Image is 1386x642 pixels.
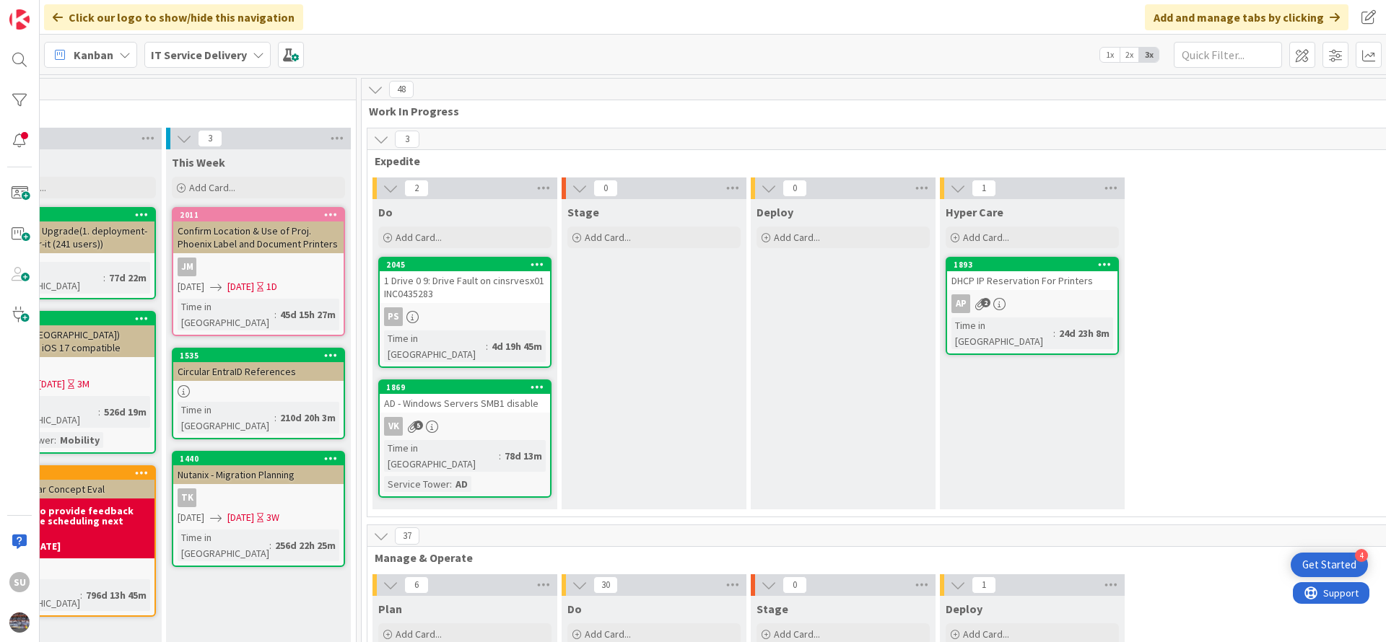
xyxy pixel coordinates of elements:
span: : [103,270,105,286]
a: 2011Confirm Location & Use of Proj. Phoenix Label and Document PrintersJM[DATE][DATE]1DTime in [G... [172,207,345,336]
span: 2 [981,298,990,307]
div: AD - Windows Servers SMB1 disable [380,394,550,413]
span: This Week [172,155,225,170]
span: 0 [783,576,807,594]
div: 3W [266,510,279,525]
div: Time in [GEOGRAPHIC_DATA] [178,529,269,561]
a: 1535Circular EntraID ReferencesTime in [GEOGRAPHIC_DATA]:210d 20h 3m [172,348,345,439]
div: 2011 [180,210,344,220]
div: 3M [77,377,90,392]
div: Nutanix - Migration Planning [173,465,344,484]
div: AP [951,294,970,313]
div: 526d 19m [100,404,150,420]
div: Time in [GEOGRAPHIC_DATA] [178,402,274,434]
div: 256d 22h 25m [271,537,339,553]
div: 1893 [954,260,1117,270]
span: 30 [593,576,618,594]
span: : [98,404,100,420]
div: Time in [GEOGRAPHIC_DATA] [178,299,274,330]
div: 4 [1355,549,1368,562]
div: JM [178,258,196,276]
span: 3 [198,130,222,147]
span: Add Card... [963,231,1009,244]
div: 1440 [180,454,344,464]
div: 20451 Drive 0 9: Drive Fault on cinsrvesx01 INC0435283 [380,258,550,303]
span: : [486,338,488,354]
div: 1869 [386,382,550,392]
span: 6 [404,576,429,594]
img: Visit kanbanzone.com [9,9,30,30]
div: 77d 22m [105,270,150,286]
span: 2 [404,180,429,197]
span: 2x [1120,48,1139,62]
span: Add Card... [585,231,631,244]
span: 37 [395,527,419,545]
div: 45d 15h 27m [276,307,339,322]
b: MRC to provide feedback before scheduling next steps [12,506,150,536]
span: [DATE] [227,279,254,294]
span: : [1053,325,1055,341]
div: Circular EntraID References [173,362,344,381]
input: Quick Filter... [1174,42,1282,68]
span: 0 [593,180,618,197]
div: Time in [GEOGRAPHIC_DATA] [951,317,1053,349]
div: AD [452,476,471,492]
div: VK [380,417,550,436]
div: 1535 [173,349,344,362]
div: TK [178,488,196,507]
div: [DATE] [30,539,61,554]
span: 48 [389,81,414,98]
div: Click our logo to show/hide this navigation [44,4,303,30]
span: : [274,410,276,426]
a: 1440Nutanix - Migration PlanningTK[DATE][DATE]3WTime in [GEOGRAPHIC_DATA]:256d 22h 25m [172,451,345,567]
div: 1 Drive 0 9: Drive Fault on cinsrvesx01 INC0435283 [380,271,550,303]
div: Mobility [56,432,103,448]
div: 1440Nutanix - Migration Planning [173,452,344,484]
span: : [269,537,271,553]
div: 1869 [380,381,550,394]
span: Kanban [74,46,113,63]
div: Confirm Location & Use of Proj. Phoenix Label and Document Printers [173,221,344,253]
span: 3x [1139,48,1159,62]
div: 2011 [173,208,344,221]
span: 1 [972,180,996,197]
span: Do [567,602,582,616]
span: Add Card... [396,628,442,641]
span: : [54,432,56,448]
div: 24d 23h 8m [1055,325,1113,341]
b: IT Service Delivery [151,48,247,62]
div: AP [947,294,1117,313]
span: Support [30,2,66,19]
span: 3 [395,131,419,148]
span: Stage [757,602,788,616]
span: 1 [972,576,996,594]
a: 20451 Drive 0 9: Drive Fault on cinsrvesx01 INC0435283PSTime in [GEOGRAPHIC_DATA]:4d 19h 45m [378,257,552,368]
span: : [80,587,82,603]
span: : [450,476,452,492]
div: PS [380,307,550,326]
div: Service Tower [384,476,450,492]
div: 1535Circular EntraID References [173,349,344,381]
div: Add and manage tabs by clicking [1145,4,1348,30]
span: [DATE] [178,510,204,525]
div: Open Get Started checklist, remaining modules: 4 [1291,553,1368,577]
a: 1893DHCP IP Reservation For PrintersAPTime in [GEOGRAPHIC_DATA]:24d 23h 8m [946,257,1119,355]
div: 1535 [180,351,344,361]
img: avatar [9,612,30,633]
span: Add Card... [774,628,820,641]
div: 796d 13h 45m [82,587,150,603]
span: Deploy [946,602,982,616]
span: Add Card... [963,628,1009,641]
div: 78d 13m [501,448,546,464]
span: Do [378,205,393,219]
span: Hyper Care [946,205,1003,219]
div: SU [9,572,30,592]
div: DHCP IP Reservation For Printers [947,271,1117,290]
span: : [499,448,501,464]
div: 4d 19h 45m [488,338,546,354]
a: 1869AD - Windows Servers SMB1 disableVKTime in [GEOGRAPHIC_DATA]:78d 13mService Tower:AD [378,379,552,498]
div: 2045 [380,258,550,271]
div: 1893 [947,258,1117,271]
span: Add Card... [396,231,442,244]
span: Deploy [757,205,793,219]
